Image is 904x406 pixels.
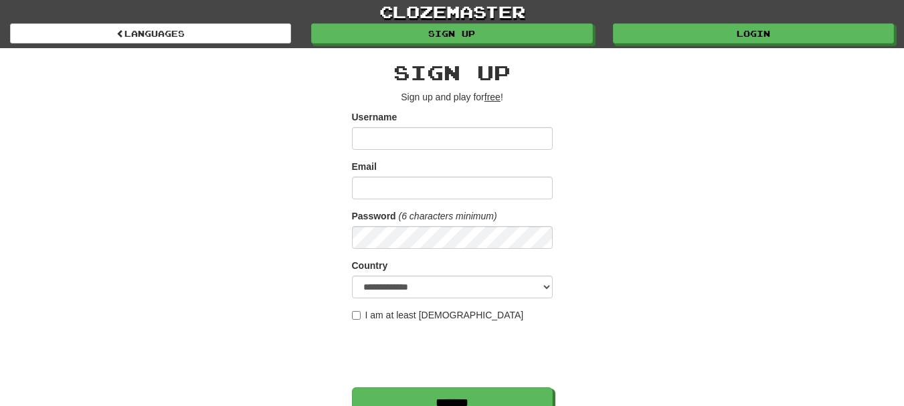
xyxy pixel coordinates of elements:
input: I am at least [DEMOGRAPHIC_DATA] [352,311,361,320]
iframe: reCAPTCHA [352,328,555,381]
a: Login [613,23,894,43]
u: free [484,92,501,102]
label: I am at least [DEMOGRAPHIC_DATA] [352,308,524,322]
a: Sign up [311,23,592,43]
label: Email [352,160,377,173]
a: Languages [10,23,291,43]
em: (6 characters minimum) [399,211,497,221]
label: Password [352,209,396,223]
label: Country [352,259,388,272]
label: Username [352,110,397,124]
h2: Sign up [352,62,553,84]
p: Sign up and play for ! [352,90,553,104]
